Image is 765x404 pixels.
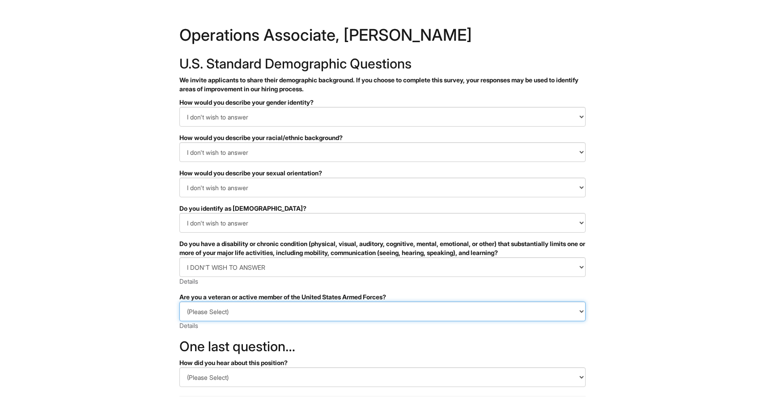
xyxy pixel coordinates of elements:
[179,107,586,127] select: How would you describe your gender identity?
[179,142,586,162] select: How would you describe your racial/ethnic background?
[179,257,586,277] select: Do you have a disability or chronic condition (physical, visual, auditory, cognitive, mental, emo...
[179,204,586,213] div: Do you identify as [DEMOGRAPHIC_DATA]?
[179,367,586,387] select: How did you hear about this position?
[179,322,198,329] a: Details
[179,98,586,107] div: How would you describe your gender identity?
[179,27,586,47] h1: Operations Associate, [PERSON_NAME]
[179,169,586,178] div: How would you describe your sexual orientation?
[179,293,586,302] div: Are you a veteran or active member of the United States Armed Forces?
[179,76,586,94] p: We invite applicants to share their demographic background. If you choose to complete this survey...
[179,239,586,257] div: Do you have a disability or chronic condition (physical, visual, auditory, cognitive, mental, emo...
[179,133,586,142] div: How would you describe your racial/ethnic background?
[179,213,586,233] select: Do you identify as transgender?
[179,277,198,285] a: Details
[179,178,586,197] select: How would you describe your sexual orientation?
[179,302,586,321] select: Are you a veteran or active member of the United States Armed Forces?
[179,339,586,354] h2: One last question…
[179,56,586,71] h2: U.S. Standard Demographic Questions
[179,358,586,367] div: How did you hear about this position?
